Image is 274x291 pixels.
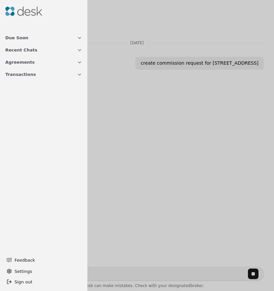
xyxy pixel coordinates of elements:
img: Desk [5,7,42,16]
button: Recent Chats [1,44,86,56]
button: Sign out [4,276,84,287]
span: Settings [15,268,32,275]
button: Settings [4,266,84,276]
span: Feedback [15,257,78,264]
span: Sign out [15,278,32,285]
span: Transactions [5,71,36,78]
span: Recent Chats [5,47,37,53]
button: Agreements [1,56,86,68]
button: Feedback [3,254,82,266]
button: Transactions [1,68,86,81]
button: Due Soon [1,32,86,44]
span: Agreements [5,59,35,66]
span: Due Soon [5,34,28,41]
